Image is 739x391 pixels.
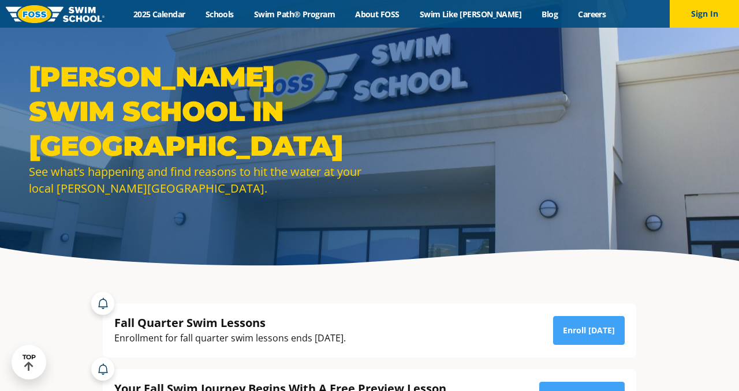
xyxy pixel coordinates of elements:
a: Schools [195,9,244,20]
a: About FOSS [345,9,410,20]
a: Blog [532,9,568,20]
a: Enroll [DATE] [553,316,625,345]
div: Enrollment for fall quarter swim lessons ends [DATE]. [114,330,346,346]
div: TOP [23,354,36,371]
div: See what’s happening and find reasons to hit the water at your local [PERSON_NAME][GEOGRAPHIC_DATA]. [29,163,364,197]
a: Swim Path® Program [244,9,345,20]
h1: [PERSON_NAME] Swim School in [GEOGRAPHIC_DATA] [29,59,364,163]
a: Swim Like [PERSON_NAME] [409,9,532,20]
a: 2025 Calendar [123,9,195,20]
a: Careers [568,9,616,20]
img: FOSS Swim School Logo [6,5,104,23]
div: Fall Quarter Swim Lessons [114,315,346,330]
